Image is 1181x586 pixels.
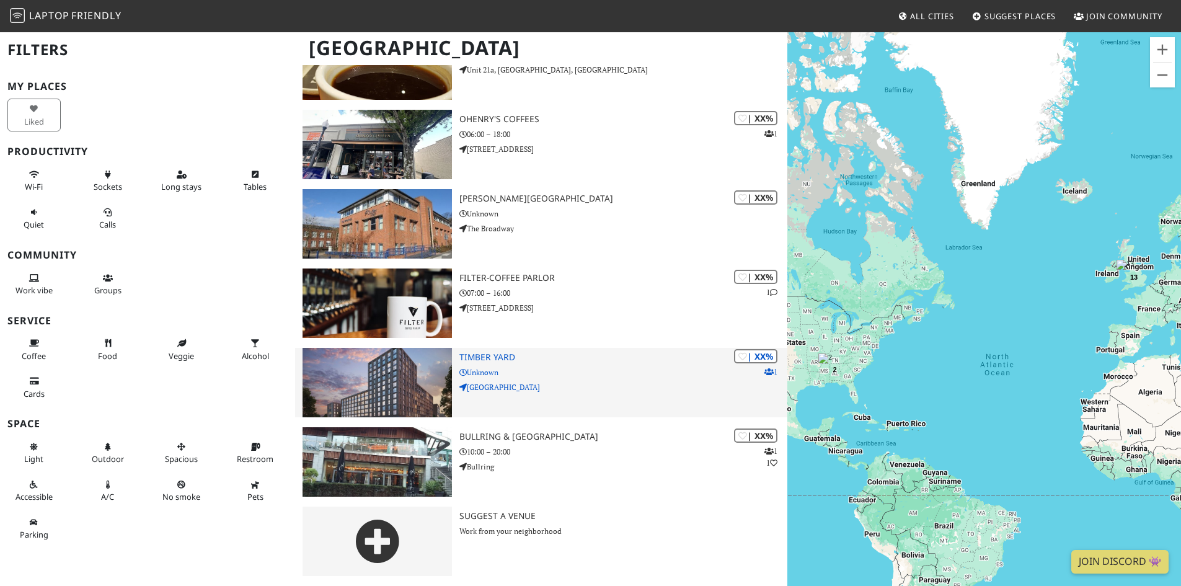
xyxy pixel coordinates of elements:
button: Work vibe [7,268,61,301]
a: Suggest Places [967,5,1061,27]
span: Friendly [71,9,121,22]
span: Quiet [24,219,44,230]
button: Zoom out [1150,63,1175,87]
span: Parking [20,529,48,540]
h2: Filters [7,31,288,69]
span: Restroom [237,453,273,464]
h3: Service [7,315,288,327]
span: Long stays [161,181,201,192]
p: [STREET_ADDRESS] [459,143,787,155]
span: Suggest Places [984,11,1056,22]
p: Unknown [459,208,787,220]
img: Dudley College of Technology [303,189,452,259]
span: Air conditioned [101,491,114,502]
button: Outdoor [81,437,135,469]
a: All Cities [893,5,959,27]
span: Accessible [15,491,53,502]
span: Spacious [165,453,198,464]
button: A/C [81,474,135,507]
span: Stable Wi-Fi [25,181,43,192]
span: Video/audio calls [99,219,116,230]
button: Veggie [155,333,208,366]
img: FILTER-Coffee Parlor [303,269,452,338]
p: [STREET_ADDRESS] [459,302,787,314]
div: | XX% [734,111,777,125]
p: Work from your neighborhood [459,525,787,537]
span: Group tables [94,285,122,296]
h3: FILTER-Coffee Parlor [459,273,787,283]
button: Coffee [7,333,61,366]
button: Calls [81,202,135,235]
img: OHenry's Coffees [303,110,452,179]
a: FILTER-Coffee Parlor | XX% 1 FILTER-Coffee Parlor 07:00 – 16:00 [STREET_ADDRESS] [295,269,787,338]
button: Parking [7,512,61,545]
button: Restroom [229,437,282,469]
p: [GEOGRAPHIC_DATA] [459,381,787,393]
a: OHenry's Coffees | XX% 1 OHenry's Coffees 06:00 – 18:00 [STREET_ADDRESS] [295,110,787,179]
a: Bullring & Grand Central | XX% 11 Bullring & [GEOGRAPHIC_DATA] 10:00 – 20:00 Bullring [295,427,787,497]
button: Food [81,333,135,366]
span: Coffee [22,350,46,362]
h3: Timber Yard [459,352,787,363]
img: Bullring & Grand Central [303,427,452,497]
span: 13 [1130,273,1137,281]
span: Food [98,350,117,362]
span: Laptop [29,9,69,22]
a: Join Community [1069,5,1167,27]
button: Long stays [155,164,208,197]
h3: My Places [7,81,288,92]
button: No smoke [155,474,208,507]
p: 1 [766,286,777,298]
span: Work-friendly tables [244,181,267,192]
span: Power sockets [94,181,122,192]
span: Outdoor area [92,453,124,464]
h3: [PERSON_NAME][GEOGRAPHIC_DATA] [459,193,787,204]
p: 10:00 – 20:00 [459,446,787,458]
div: | XX% [734,270,777,284]
span: Credit cards [24,388,45,399]
img: gray-place-d2bdb4477600e061c01bd816cc0f2ef0cfcb1ca9e3ad78868dd16fb2af073a21.png [303,507,452,576]
h1: [GEOGRAPHIC_DATA] [299,31,785,65]
a: Dudley College of Technology | XX% [PERSON_NAME][GEOGRAPHIC_DATA] Unknown The Broadway [295,189,787,259]
button: Pets [229,474,282,507]
button: Wi-Fi [7,164,61,197]
span: All Cities [910,11,954,22]
h3: OHenry's Coffees [459,114,787,125]
div: | XX% [734,428,777,443]
p: Bullring [459,461,787,473]
span: Smoke free [162,491,200,502]
p: 1 1 [764,445,777,469]
span: Alcohol [242,350,269,362]
h3: Space [7,418,288,430]
div: | XX% [734,349,777,363]
button: Groups [81,268,135,301]
p: 07:00 – 16:00 [459,287,787,299]
a: Suggest a Venue Work from your neighborhood [295,507,787,576]
button: Light [7,437,61,469]
span: Pet friendly [247,491,263,502]
span: People working [15,285,53,296]
button: Zoom in [1150,37,1175,62]
button: Quiet [7,202,61,235]
span: Join Community [1086,11,1162,22]
h3: Bullring & [GEOGRAPHIC_DATA] [459,432,787,442]
p: 1 [764,366,777,378]
img: Timber Yard [303,348,452,417]
img: LaptopFriendly [10,8,25,23]
button: Sockets [81,164,135,197]
div: | XX% [734,190,777,205]
p: Unknown [459,366,787,378]
a: Timber Yard | XX% 1 Timber Yard Unknown [GEOGRAPHIC_DATA] [295,348,787,417]
button: Alcohol [229,333,282,366]
p: The Broadway [459,223,787,234]
a: LaptopFriendly LaptopFriendly [10,6,122,27]
span: Veggie [169,350,194,362]
h3: Community [7,249,288,261]
p: 1 [764,128,777,140]
h3: Suggest a Venue [459,511,787,522]
button: Cards [7,371,61,404]
span: 2 [833,366,836,373]
button: Accessible [7,474,61,507]
span: Natural light [24,453,43,464]
p: 06:00 – 18:00 [459,128,787,140]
